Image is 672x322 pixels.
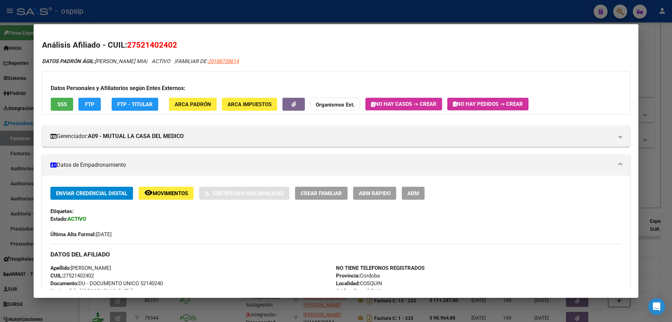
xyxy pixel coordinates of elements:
div: Open Intercom Messenger [648,298,665,315]
strong: Código Postal: [336,288,370,294]
span: [PERSON_NAME] [50,265,111,271]
button: Enviar Credencial Digital [50,187,133,200]
strong: Estado: [50,216,68,222]
h2: Análisis Afiliado - CUIL: [42,39,630,51]
button: Organismos Ext. [310,98,360,111]
span: ABM Rápido [359,190,391,197]
strong: NO TIENE TELEFONOS REGISTRADOS [336,265,425,271]
mat-panel-title: Datos de Empadronamiento [50,161,613,169]
span: 20188738614 [208,58,239,64]
strong: DATOS PADRÓN ÁGIL: [42,58,95,64]
button: ABM Rápido [353,187,396,200]
h3: DATOS DEL AFILIADO [50,251,622,258]
span: Crear Familiar [301,190,342,197]
button: Certificado Discapacidad [199,187,289,200]
strong: Organismos Ext. [316,102,355,108]
button: ABM [402,187,425,200]
span: ARCA Impuestos [227,101,272,108]
strong: Apellido: [50,265,71,271]
span: DU - DOCUMENTO UNICO 52140240 [50,280,163,287]
span: Movimientos [153,190,188,197]
button: No hay casos -> Crear [365,98,442,110]
button: ARCA Padrón [169,98,217,111]
span: 27521402402 [127,40,177,49]
span: Cordoba [336,273,380,279]
span: Certificado Discapacidad [213,190,284,197]
span: 5166 [336,288,381,294]
span: COSQUIN [336,280,382,287]
strong: Última Alta Formal: [50,231,96,238]
span: [DATE] [50,231,112,238]
h3: Datos Personales y Afiliatorios según Entes Externos: [51,84,621,93]
span: Enviar Credencial Digital [56,190,127,197]
strong: Provincia: [336,273,360,279]
span: ABM [407,190,419,197]
mat-panel-title: Gerenciador: [50,132,613,141]
strong: ACTIVO [68,216,86,222]
strong: CUIL: [50,273,63,279]
strong: Nacionalidad: [50,288,82,294]
strong: Documento: [50,280,78,287]
span: [PERSON_NAME] MIA [42,58,146,64]
mat-icon: remove_red_eye [144,189,153,197]
button: ARCA Impuestos [222,98,277,111]
span: [GEOGRAPHIC_DATA] [50,288,133,294]
mat-expansion-panel-header: Gerenciador:A09 - MUTUAL LA CASA DEL MEDICO [42,126,630,147]
button: Movimientos [139,187,194,200]
button: No hay Pedidos -> Crear [447,98,528,110]
mat-expansion-panel-header: Datos de Empadronamiento [42,155,630,176]
strong: Localidad: [336,280,360,287]
span: FTP [85,101,94,108]
button: FTP - Titular [112,98,158,111]
i: | ACTIVO | [42,58,239,64]
button: Crear Familiar [295,187,348,200]
span: No hay casos -> Crear [371,101,436,107]
button: SSS [51,98,73,111]
span: 27521402402 [50,273,94,279]
button: FTP [78,98,101,111]
span: FTP - Titular [117,101,153,108]
strong: Etiquetas: [50,208,73,214]
span: ARCA Padrón [175,101,211,108]
span: SSS [57,101,67,108]
span: FAMILIAR DE: [176,58,239,64]
span: No hay Pedidos -> Crear [453,101,523,107]
strong: A09 - MUTUAL LA CASA DEL MEDICO [88,132,184,141]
